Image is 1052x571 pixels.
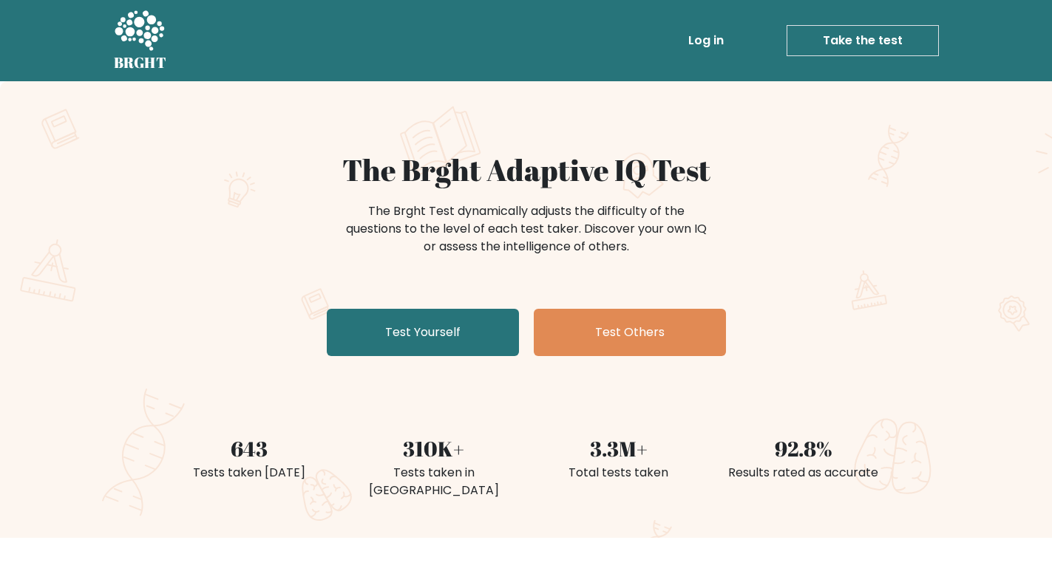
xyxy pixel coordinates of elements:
div: Total tests taken [535,464,702,482]
div: 92.8% [720,433,887,464]
div: 643 [166,433,333,464]
a: Test Others [534,309,726,356]
h1: The Brght Adaptive IQ Test [166,152,887,188]
a: Test Yourself [327,309,519,356]
a: Take the test [787,25,939,56]
div: 310K+ [350,433,517,464]
div: The Brght Test dynamically adjusts the difficulty of the questions to the level of each test take... [342,202,711,256]
a: Log in [682,26,730,55]
div: 3.3M+ [535,433,702,464]
h5: BRGHT [114,54,167,72]
a: BRGHT [114,6,167,75]
div: Tests taken [DATE] [166,464,333,482]
div: Results rated as accurate [720,464,887,482]
div: Tests taken in [GEOGRAPHIC_DATA] [350,464,517,499]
